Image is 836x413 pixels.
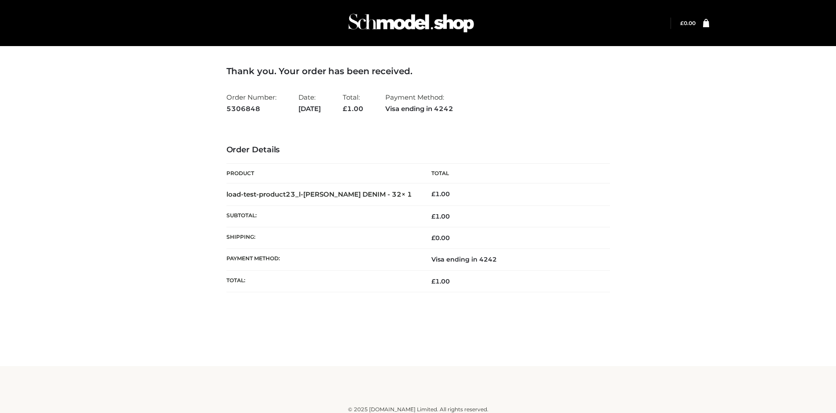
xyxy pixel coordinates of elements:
[226,103,276,115] strong: 5306848
[431,212,435,220] span: £
[431,234,435,242] span: £
[226,227,418,249] th: Shipping:
[431,277,435,285] span: £
[343,104,363,113] span: 1.00
[385,90,453,116] li: Payment Method:
[385,103,453,115] strong: Visa ending in 4242
[680,20,696,26] a: £0.00
[343,90,363,116] li: Total:
[226,249,418,270] th: Payment method:
[402,190,412,198] strong: × 1
[226,164,418,183] th: Product
[418,249,610,270] td: Visa ending in 4242
[226,270,418,292] th: Total:
[418,164,610,183] th: Total
[226,66,610,76] h3: Thank you. Your order has been received.
[343,104,347,113] span: £
[298,90,321,116] li: Date:
[298,103,321,115] strong: [DATE]
[226,90,276,116] li: Order Number:
[680,20,696,26] bdi: 0.00
[431,190,450,198] bdi: 1.00
[431,212,450,220] span: 1.00
[431,277,450,285] span: 1.00
[345,6,477,40] img: Schmodel Admin 964
[431,190,435,198] span: £
[226,190,412,198] strong: load-test-product23_l-[PERSON_NAME] DENIM - 32
[226,205,418,227] th: Subtotal:
[226,145,610,155] h3: Order Details
[431,234,450,242] bdi: 0.00
[680,20,684,26] span: £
